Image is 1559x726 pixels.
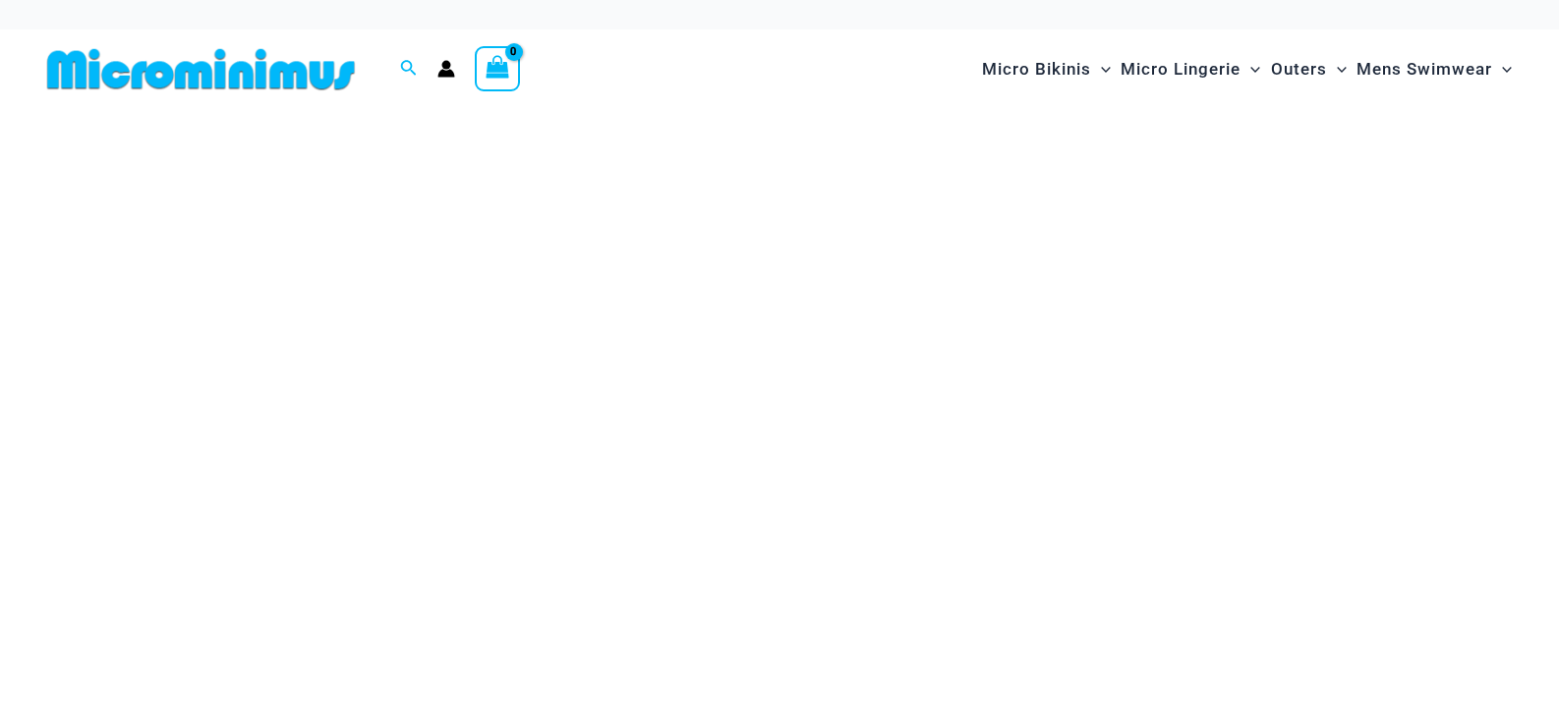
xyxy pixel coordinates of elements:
[1271,44,1327,94] span: Outers
[1352,39,1517,99] a: Mens SwimwearMenu ToggleMenu Toggle
[982,44,1091,94] span: Micro Bikinis
[1121,44,1241,94] span: Micro Lingerie
[475,46,520,91] a: View Shopping Cart, empty
[1241,44,1260,94] span: Menu Toggle
[977,39,1116,99] a: Micro BikinisMenu ToggleMenu Toggle
[1357,44,1492,94] span: Mens Swimwear
[974,36,1520,102] nav: Site Navigation
[437,60,455,78] a: Account icon link
[1327,44,1347,94] span: Menu Toggle
[1091,44,1111,94] span: Menu Toggle
[39,47,363,91] img: MM SHOP LOGO FLAT
[400,57,418,82] a: Search icon link
[1266,39,1352,99] a: OutersMenu ToggleMenu Toggle
[1492,44,1512,94] span: Menu Toggle
[1116,39,1265,99] a: Micro LingerieMenu ToggleMenu Toggle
